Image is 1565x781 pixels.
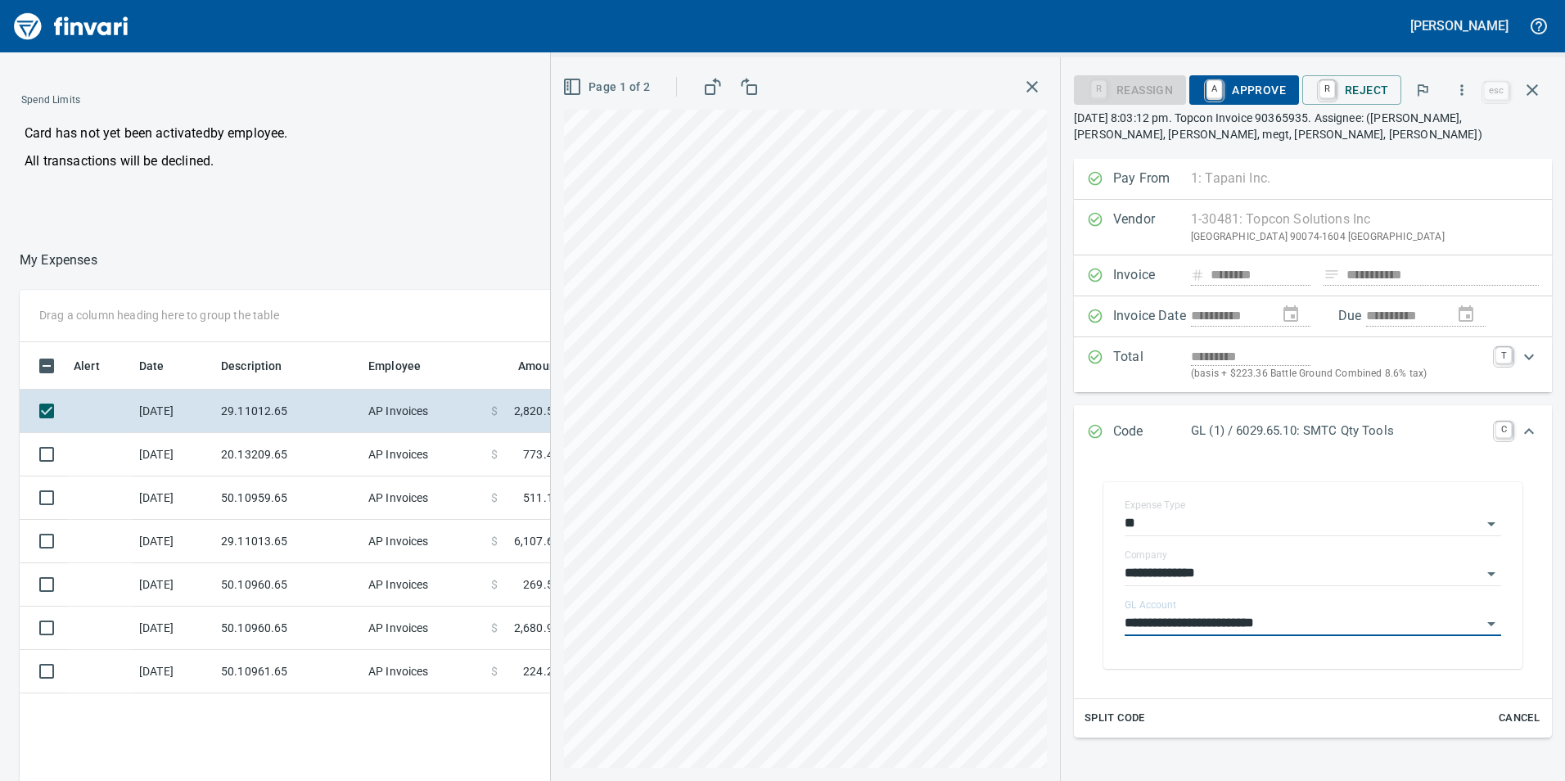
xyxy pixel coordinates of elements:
[214,476,362,520] td: 50.10959.65
[362,563,485,607] td: AP Invoices
[1074,82,1186,96] div: Reassign
[214,390,362,433] td: 29.11012.65
[566,77,650,97] span: Page 1 of 2
[133,476,214,520] td: [DATE]
[1191,366,1486,382] p: (basis + $223.36 Battle Ground Combined 8.6% tax)
[1189,75,1299,105] button: AApprove
[1085,709,1145,728] span: Split Code
[1125,500,1185,510] label: Expense Type
[1495,347,1512,363] a: T
[1495,422,1512,438] a: C
[20,251,97,270] nav: breadcrumb
[491,576,498,593] span: $
[133,433,214,476] td: [DATE]
[133,390,214,433] td: [DATE]
[1480,512,1503,535] button: Open
[1319,80,1335,98] a: R
[139,356,186,376] span: Date
[1125,600,1176,610] label: GL Account
[1202,76,1286,104] span: Approve
[1405,72,1441,108] button: Flag
[362,390,485,433] td: AP Invoices
[362,607,485,650] td: AP Invoices
[1074,459,1552,738] div: Expand
[1410,17,1509,34] h5: [PERSON_NAME]
[1206,80,1222,98] a: A
[1074,405,1552,459] div: Expand
[20,251,97,270] p: My Expenses
[491,490,498,506] span: $
[74,356,100,376] span: Alert
[1444,72,1480,108] button: More
[362,476,485,520] td: AP Invoices
[1113,347,1191,382] p: Total
[491,533,498,549] span: $
[133,563,214,607] td: [DATE]
[133,650,214,693] td: [DATE]
[1074,337,1552,392] div: Expand
[25,124,557,143] p: Card has not yet been activated by employee .
[559,72,656,102] button: Page 1 of 2
[1480,612,1503,635] button: Open
[514,403,560,419] span: 2,820.53
[1406,13,1513,38] button: [PERSON_NAME]
[1480,562,1503,585] button: Open
[491,446,498,463] span: $
[362,520,485,563] td: AP Invoices
[133,520,214,563] td: [DATE]
[21,93,317,109] span: Spend Limits
[491,403,498,419] span: $
[74,356,121,376] span: Alert
[514,620,560,636] span: 2,680.99
[368,356,442,376] span: Employee
[214,650,362,693] td: 50.10961.65
[25,151,557,171] p: All transactions will be declined.
[1302,75,1401,105] button: RReject
[214,607,362,650] td: 50.10960.65
[1113,422,1191,443] p: Code
[221,356,282,376] span: Description
[362,433,485,476] td: AP Invoices
[1080,706,1149,731] button: Split Code
[1125,550,1167,560] label: Company
[39,307,279,323] p: Drag a column heading here to group the table
[362,650,485,693] td: AP Invoices
[491,620,498,636] span: $
[1074,110,1552,142] p: [DATE] 8:03:12 pm. Topcon Invoice 90365935. Assignee: ([PERSON_NAME], [PERSON_NAME], [PERSON_NAME...
[1315,76,1388,104] span: Reject
[368,356,421,376] span: Employee
[1484,82,1509,100] a: esc
[518,356,560,376] span: Amount
[514,533,560,549] span: 6,107.66
[214,563,362,607] td: 50.10960.65
[139,356,165,376] span: Date
[1493,706,1545,731] button: Cancel
[1497,709,1541,728] span: Cancel
[221,356,304,376] span: Description
[523,446,560,463] span: 773.46
[497,356,560,376] span: Amount
[523,490,560,506] span: 511.19
[133,607,214,650] td: [DATE]
[10,7,133,46] img: Finvari
[214,520,362,563] td: 29.11013.65
[1480,70,1552,110] span: Close invoice
[491,663,498,679] span: $
[214,433,362,476] td: 20.13209.65
[523,663,560,679] span: 224.23
[1191,422,1486,440] p: GL (1) / 6029.65.10: SMTC Qty Tools
[523,576,560,593] span: 269.50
